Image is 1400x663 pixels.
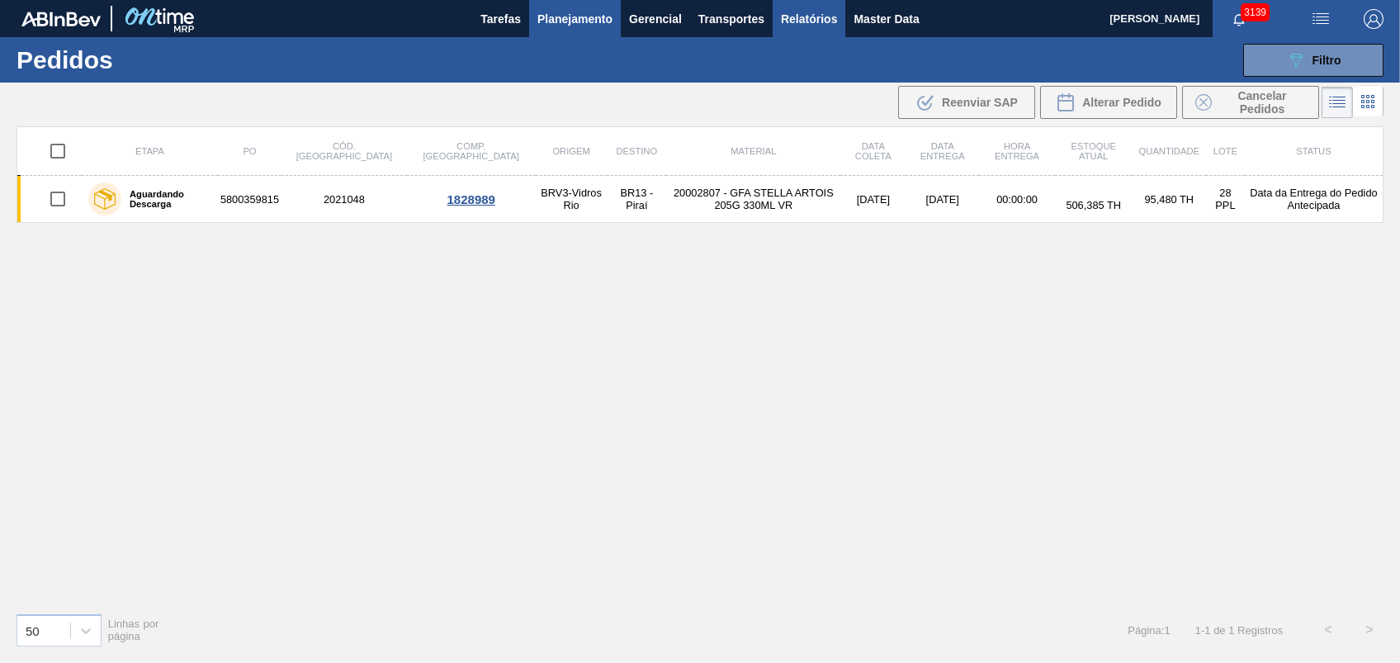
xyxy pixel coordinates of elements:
div: 1828989 [409,192,533,206]
div: Alterar Pedido [1040,86,1177,119]
td: BR13 - Piraí [607,176,666,223]
button: > [1349,609,1390,651]
div: Reenviar SAP [898,86,1035,119]
button: Cancelar Pedidos [1182,86,1319,119]
h1: Pedidos [17,50,258,69]
span: 1 - 1 de 1 Registros [1195,624,1283,637]
span: Master Data [854,9,919,29]
span: Relatórios [781,9,837,29]
span: Gerencial [629,9,682,29]
span: Hora Entrega [995,141,1039,161]
td: 28 PPL [1206,176,1245,223]
span: Filtro [1312,54,1341,67]
span: Tarefas [480,9,521,29]
span: Página : 1 [1128,624,1170,637]
span: Linhas por página [108,618,159,642]
span: Material [731,146,776,156]
td: [DATE] [906,176,979,223]
span: Reenviar SAP [942,96,1018,109]
button: < [1308,609,1349,651]
span: Comp. [GEOGRAPHIC_DATA] [423,141,518,161]
img: Logout [1364,9,1383,29]
td: Data da Entrega do Pedido Antecipada [1245,176,1383,223]
span: Status [1296,146,1331,156]
span: Transportes [698,9,764,29]
button: Filtro [1243,44,1383,77]
span: Destino [616,146,657,156]
span: PO [243,146,256,156]
div: 50 [26,623,40,637]
span: Planejamento [537,9,612,29]
img: TNhmsLtSVTkK8tSr43FrP2fwEKptu5GPRR3wAAAABJRU5ErkJggg== [21,12,101,26]
td: BRV3-Vidros Rio [536,176,608,223]
label: Aguardando Descarga [121,189,211,209]
td: 5800359815 [218,176,281,223]
span: Alterar Pedido [1082,96,1161,109]
img: userActions [1311,9,1331,29]
a: Aguardando Descarga58003598152021048BRV3-Vidros RioBR13 - Piraí20002807 - GFA STELLA ARTOIS 205G ... [17,176,1383,223]
span: Cód. [GEOGRAPHIC_DATA] [296,141,392,161]
span: Etapa [135,146,164,156]
td: [DATE] [840,176,906,223]
div: Cancelar Pedidos em Massa [1182,86,1319,119]
button: Notificações [1213,7,1265,31]
div: Visão em Cards [1353,87,1383,118]
td: 95,480 TH [1133,176,1206,223]
span: Data entrega [920,141,965,161]
div: Visão em Lista [1322,87,1353,118]
span: 3139 [1241,3,1270,21]
span: Quantidade [1139,146,1199,156]
span: 506,385 TH [1066,199,1121,211]
span: Data coleta [855,141,892,161]
span: Cancelar Pedidos [1218,89,1306,116]
td: 00:00:00 [979,176,1055,223]
span: Estoque atual [1071,141,1116,161]
span: Origem [552,146,589,156]
td: 2021048 [281,176,407,223]
td: 20002807 - GFA STELLA ARTOIS 205G 330ML VR [666,176,840,223]
span: Lote [1213,146,1237,156]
